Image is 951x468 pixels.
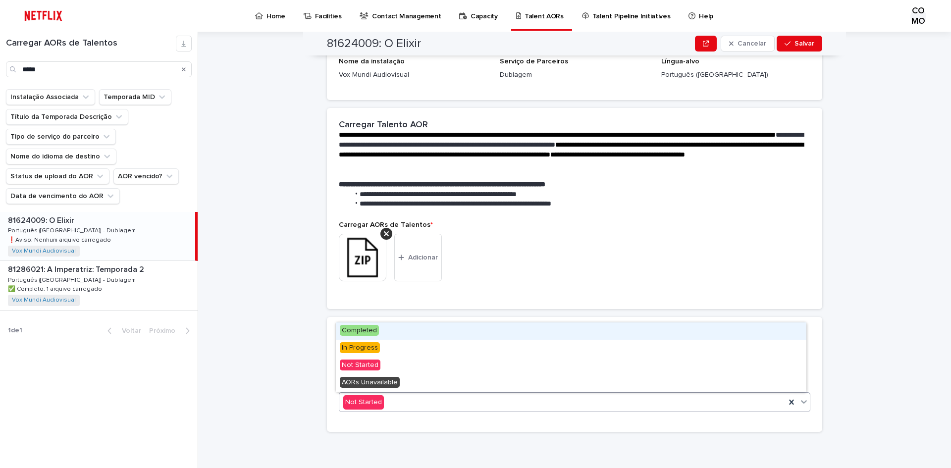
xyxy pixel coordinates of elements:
[99,89,171,105] button: Temporada MID
[12,297,76,304] a: Vox Mundi Audiovisual
[394,234,442,281] button: Adicionar
[149,327,175,334] font: Próximo
[8,237,111,243] font: ❗️Aviso: Nenhum arquivo carregado
[12,297,76,303] font: Vox Mundi Audiovisual
[8,216,74,224] font: 81624009: O Elixir
[8,286,102,292] font: ✅ Completo: 1 arquivo carregado
[336,340,806,357] div: In Progress
[6,149,116,164] button: Nome do idioma de destino
[20,6,67,26] img: ifQbXi3ZQGMSEF7WDB7W
[340,377,400,388] span: AORs Unavailable
[336,357,806,374] div: Not Started
[340,342,380,353] span: In Progress
[8,327,11,334] font: 1
[6,61,192,77] input: Procurar
[661,71,768,78] font: Português ([GEOGRAPHIC_DATA])
[19,327,22,334] font: 1
[339,58,405,65] font: Nome da instalação
[339,221,430,228] font: Carregar AORs de Talentos
[113,168,179,184] button: AOR vencido?
[145,326,198,335] button: Próximo
[500,58,568,65] font: Serviço de Parceiros
[6,109,128,125] button: Título da Temporada Descrição
[911,6,925,26] font: COMO
[661,58,699,65] font: Língua-alvo
[100,326,145,335] button: Voltar
[122,327,141,334] font: Voltar
[777,36,822,52] button: Salvar
[339,120,428,129] font: Carregar Talento AOR
[6,168,109,184] button: Status de upload do AOR
[794,40,814,47] font: Salvar
[721,36,775,52] button: Cancelar
[8,228,136,234] font: Português ([GEOGRAPHIC_DATA]) - Dublagem
[343,395,384,410] div: Not Started
[8,277,136,283] font: Português ([GEOGRAPHIC_DATA]) - Dublagem
[336,374,806,392] div: AORs Unavailable
[11,327,19,334] font: de
[340,360,380,370] span: Not Started
[8,265,144,273] font: 81286021: A Imperatriz: Temporada 2
[12,248,76,255] a: Vox Mundi Audiovisual
[340,325,379,336] span: Completed
[6,129,116,145] button: Tipo de serviço do parceiro
[6,39,117,48] font: Carregar AORs de Talentos
[6,89,95,105] button: Instalação Associada
[408,254,438,261] font: Adicionar
[6,188,120,204] button: Data de vencimento do AOR
[327,38,421,50] font: 81624009: O Elixir
[500,71,532,78] font: Dublagem
[339,71,409,78] font: Vox Mundi Audiovisual
[336,322,806,340] div: Completed
[12,248,76,254] font: Vox Mundi Audiovisual
[738,40,766,47] font: Cancelar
